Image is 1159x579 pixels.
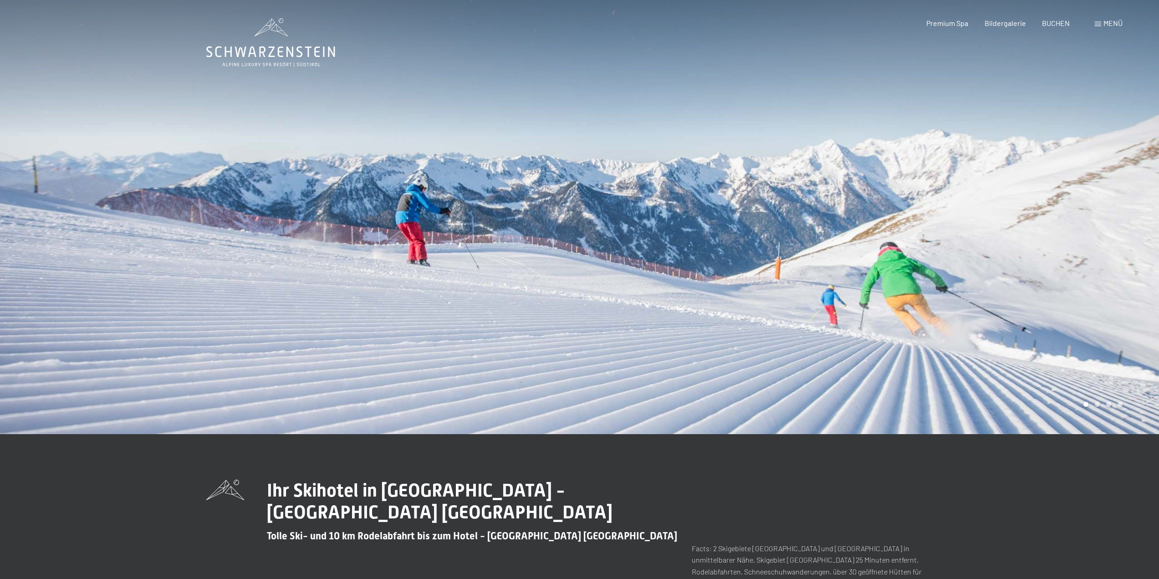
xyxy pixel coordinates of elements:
[985,19,1026,27] a: Bildergalerie
[1083,402,1088,407] div: Carousel Page 1 (Current Slide)
[1106,402,1111,407] div: Carousel Page 3
[1095,402,1100,407] div: Carousel Page 2
[926,19,968,27] a: Premium Spa
[1042,19,1070,27] a: BUCHEN
[1118,402,1123,407] div: Carousel Page 4
[1103,19,1123,27] span: Menü
[267,480,613,523] span: Ihr Skihotel in [GEOGRAPHIC_DATA] - [GEOGRAPHIC_DATA] [GEOGRAPHIC_DATA]
[1080,402,1123,407] div: Carousel Pagination
[267,530,677,542] span: Tolle Ski- und 10 km Rodelabfahrt bis zum Hotel - [GEOGRAPHIC_DATA] [GEOGRAPHIC_DATA]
